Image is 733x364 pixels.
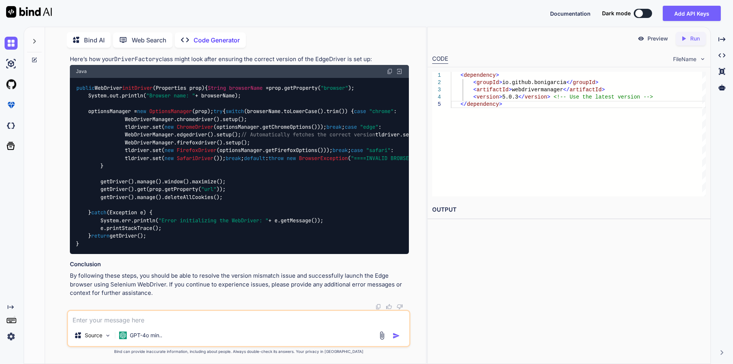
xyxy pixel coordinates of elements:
[602,87,605,93] span: >
[70,55,409,64] p: Here’s how your class might look after ensuring the correct version of the EdgeDriver is set up:
[397,304,403,310] img: dislike
[153,84,205,91] span: (Properties prop)
[547,94,550,100] span: >
[647,35,668,42] p: Preview
[460,72,463,78] span: <
[5,330,18,343] img: settings
[690,35,700,42] p: Run
[386,304,392,310] img: like
[5,57,18,70] img: ai-studio
[91,233,110,239] span: return
[360,123,378,130] span: "edge"
[392,332,400,340] img: icon
[76,84,629,248] code: WebDriver { prop.getProperty( ); System.out.println( + browserName); optionsManager = (prop); { (...
[67,349,410,354] p: Bind can provide inaccurate information, including about people. Always double-check its answers....
[266,84,269,91] span: =
[6,6,52,18] img: Bind AI
[177,155,213,162] span: SafariDriver
[460,101,467,107] span: </
[5,99,18,112] img: premium
[91,209,107,216] span: catch
[663,6,721,21] button: Add API Keys
[229,84,263,91] span: browserName
[476,79,499,86] span: groupId
[326,123,342,130] span: break
[502,79,566,86] span: io.github.bonigarcia
[177,147,216,154] span: FirefoxDriver
[351,155,427,162] span: "====INVALID BROWSER===="
[213,108,223,115] span: try
[699,56,706,62] img: chevron down
[114,55,159,63] code: DriverFactory
[194,36,240,45] p: Code Generator
[5,119,18,132] img: darkCloudIdeIcon
[432,94,441,101] div: 4
[375,304,381,310] img: copy
[396,68,403,75] img: Open in Browser
[476,87,509,93] span: artifactId
[149,108,192,115] span: OptionsManager
[201,186,216,193] span: "url"
[122,84,153,91] span: initDriver
[345,123,357,130] span: case
[158,217,268,224] span: "Error initializing the WebDriver: "
[299,155,348,162] span: BrowserException
[566,79,573,86] span: </
[496,72,499,78] span: >
[5,37,18,50] img: chat
[208,84,226,91] span: String
[570,87,602,93] span: artifactId
[369,108,394,115] span: "chrome"
[432,101,441,108] div: 5
[241,131,375,138] span: // Automatically fetches the correct version
[268,155,284,162] span: throw
[351,147,363,154] span: case
[550,10,591,18] button: Documentation
[226,108,244,115] span: switch
[70,272,409,298] p: By following these steps, you should be able to resolve the version mismatch issue and successful...
[467,101,499,107] span: dependency
[473,79,476,86] span: <
[137,108,146,115] span: new
[638,35,644,42] img: preview
[473,87,476,93] span: <
[130,332,162,339] p: GPT-4o min..
[132,36,166,45] p: Web Search
[463,72,496,78] span: dependency
[321,84,348,91] span: "browser"
[85,332,102,339] p: Source
[76,68,87,74] span: Java
[573,79,595,86] span: groupId
[602,10,631,17] span: Dark mode
[499,101,502,107] span: >
[244,155,265,162] span: default
[165,155,174,162] span: new
[432,86,441,94] div: 3
[428,201,710,219] h2: OUTPUT
[473,94,476,100] span: <
[5,78,18,91] img: githubLight
[105,332,111,339] img: Pick Models
[550,10,591,17] span: Documentation
[354,108,366,115] span: case
[432,55,448,64] div: CODE
[563,87,570,93] span: </
[512,87,563,93] span: webdrivermanager
[518,94,525,100] span: </
[76,84,95,91] span: public
[366,147,391,154] span: "safari"
[226,155,241,162] span: break
[432,79,441,86] div: 2
[502,94,518,100] span: 5.0.3
[165,123,174,130] span: new
[525,94,547,100] span: version
[84,36,105,45] p: Bind AI
[165,147,174,154] span: new
[119,332,127,339] img: GPT-4o mini
[387,68,393,74] img: copy
[476,94,499,100] span: version
[177,123,213,130] span: ChromeDriver
[509,87,512,93] span: >
[146,92,195,99] span: "Browser name: "
[595,79,598,86] span: >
